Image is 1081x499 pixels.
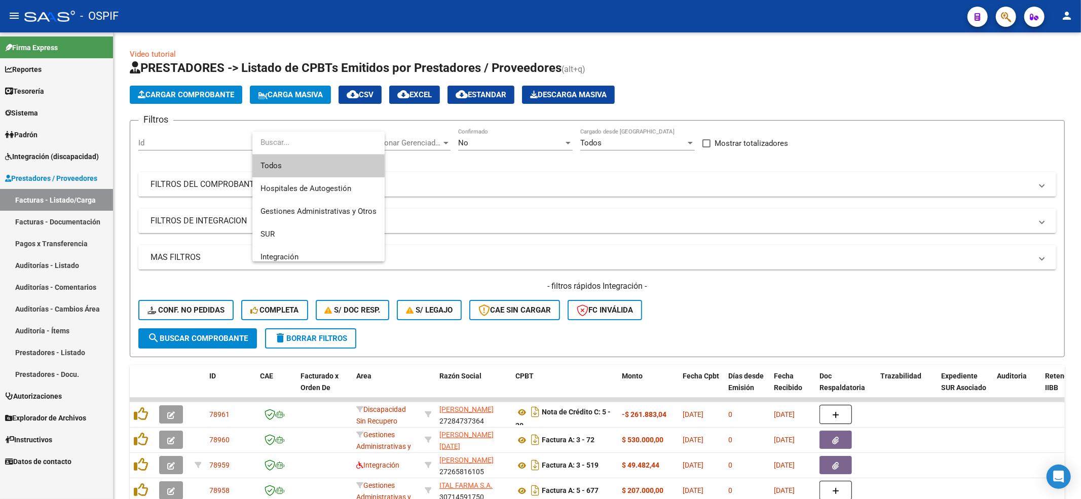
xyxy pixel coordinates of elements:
div: Open Intercom Messenger [1047,465,1071,489]
input: dropdown search [252,131,385,154]
span: SUR [260,229,275,239]
span: Hospitales de Autogestión [260,184,351,193]
span: Gestiones Administrativas y Otros [260,207,377,216]
span: Todos [260,155,377,177]
span: Integración [260,252,299,261]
